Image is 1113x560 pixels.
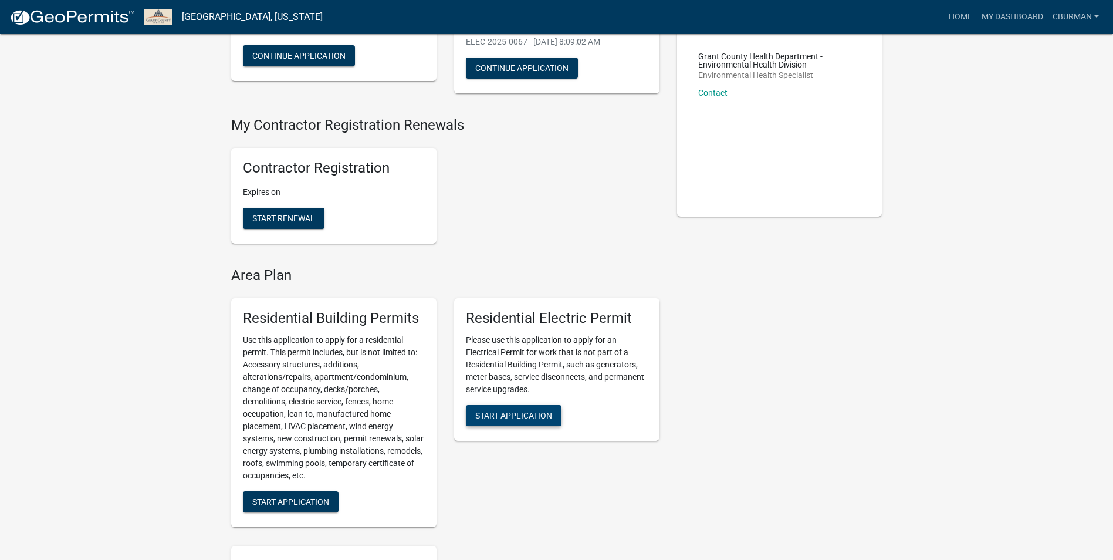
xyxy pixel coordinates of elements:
[144,9,172,25] img: Grant County, Indiana
[252,497,329,506] span: Start Application
[243,310,425,327] h5: Residential Building Permits
[698,52,861,69] p: Grant County Health Department - Environmental Health Division
[466,36,648,48] p: ELEC-2025-0067 - [DATE] 8:09:02 AM
[466,58,578,79] button: Continue Application
[698,71,861,79] p: Environmental Health Specialist
[252,214,315,223] span: Start Renewal
[182,7,323,27] a: [GEOGRAPHIC_DATA], [US_STATE]
[243,208,324,229] button: Start Renewal
[231,117,659,134] h4: My Contractor Registration Renewals
[944,6,977,28] a: Home
[231,267,659,284] h4: Area Plan
[977,6,1048,28] a: My Dashboard
[1048,6,1104,28] a: cburman
[243,334,425,482] p: Use this application to apply for a residential permit. This permit includes, but is not limited ...
[475,410,552,420] span: Start Application
[466,310,648,327] h5: Residential Electric Permit
[243,491,339,512] button: Start Application
[698,88,728,97] a: Contact
[243,45,355,66] button: Continue Application
[243,160,425,177] h5: Contractor Registration
[231,117,659,253] wm-registration-list-section: My Contractor Registration Renewals
[466,334,648,396] p: Please use this application to apply for an Electrical Permit for work that is not part of a Resi...
[466,405,561,426] button: Start Application
[243,186,425,198] p: Expires on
